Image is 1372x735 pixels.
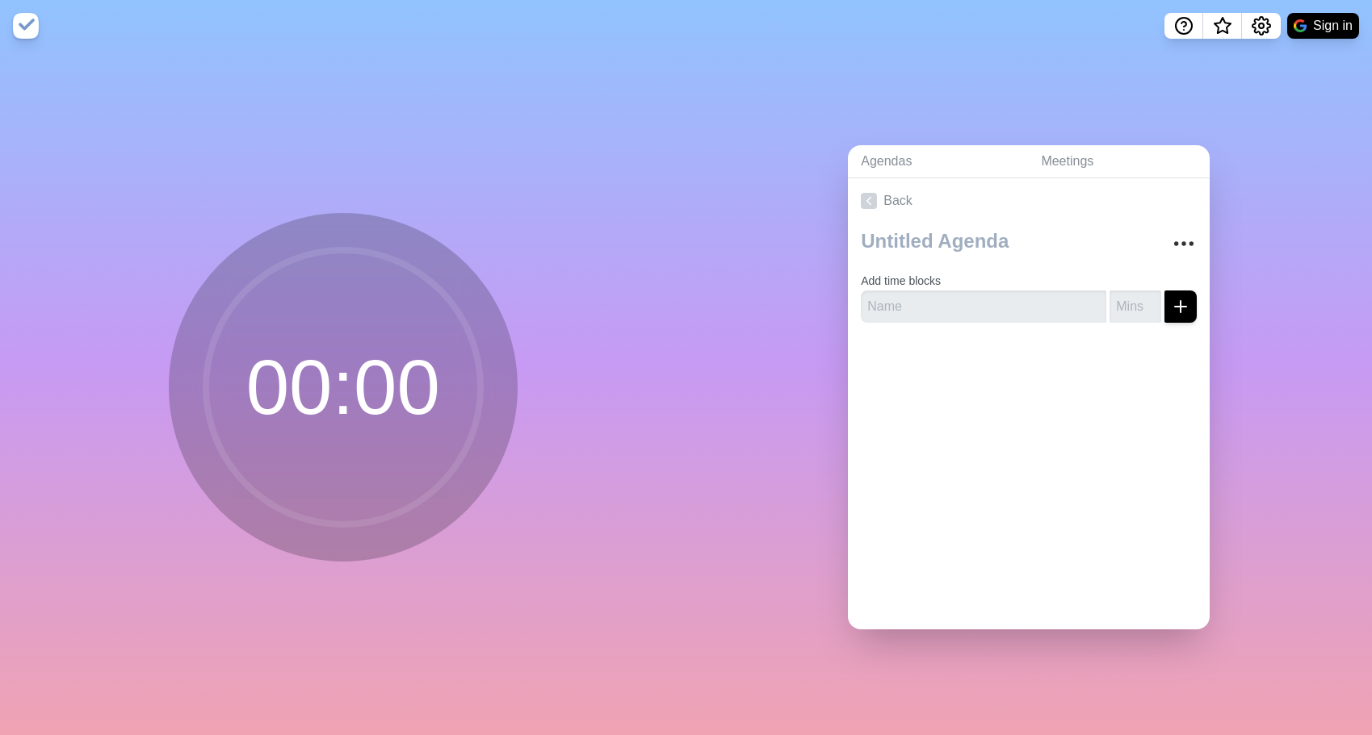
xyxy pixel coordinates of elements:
[848,145,1028,178] a: Agendas
[1164,13,1203,39] button: Help
[1203,13,1242,39] button: What’s new
[1028,145,1210,178] a: Meetings
[1287,13,1359,39] button: Sign in
[1242,13,1281,39] button: Settings
[848,178,1210,223] a: Back
[861,290,1106,323] input: Name
[13,13,39,39] img: timeblocks logo
[1294,19,1307,32] img: google logo
[861,274,941,287] label: Add time blocks
[1110,290,1161,323] input: Mins
[1168,228,1200,260] button: More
